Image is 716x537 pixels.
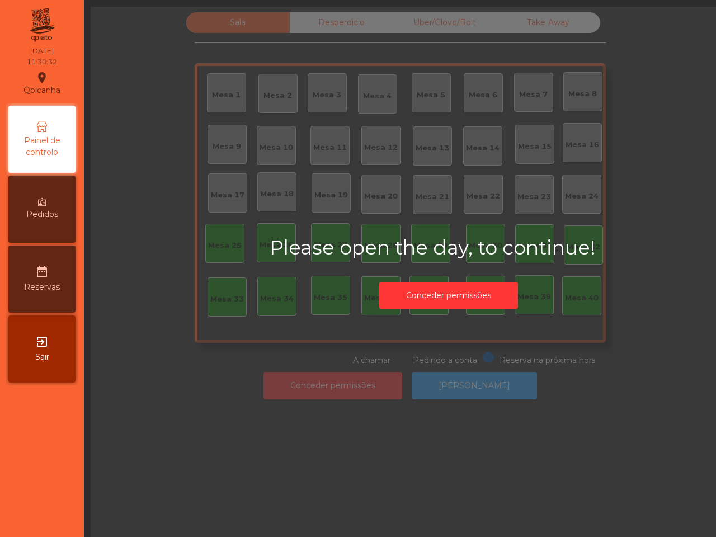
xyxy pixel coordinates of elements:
[270,236,628,260] h2: Please open the day, to continue!
[35,265,49,279] i: date_range
[35,71,49,84] i: location_on
[35,351,49,363] span: Sair
[26,209,58,220] span: Pedidos
[379,282,518,309] button: Conceder permissões
[23,69,60,97] div: Qpicanha
[11,135,73,158] span: Painel de controlo
[24,281,60,293] span: Reservas
[35,335,49,348] i: exit_to_app
[30,46,54,56] div: [DATE]
[27,57,57,67] div: 11:30:32
[28,6,55,45] img: qpiato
